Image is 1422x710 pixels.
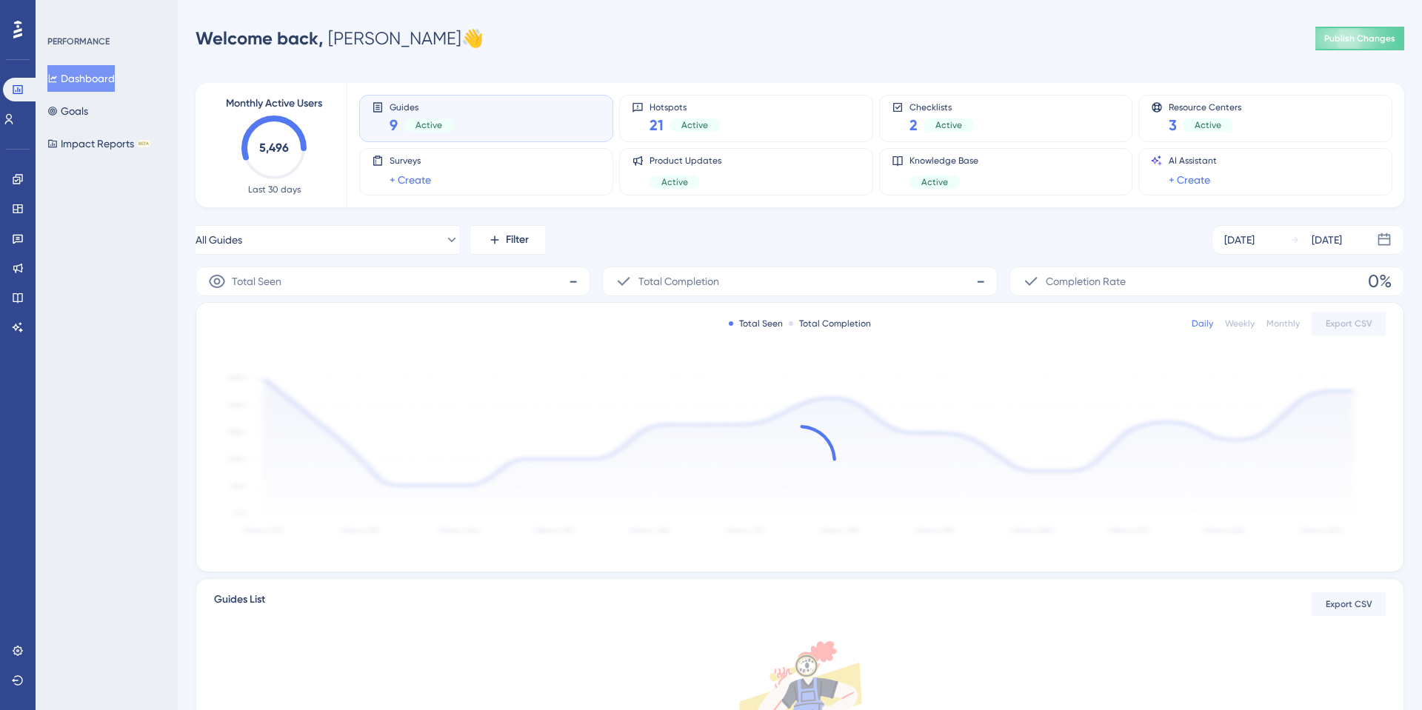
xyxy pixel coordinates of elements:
[661,176,688,188] span: Active
[1195,119,1221,131] span: Active
[650,115,664,135] span: 21
[1224,231,1255,249] div: [DATE]
[196,231,242,249] span: All Guides
[196,27,324,49] span: Welcome back,
[909,115,918,135] span: 2
[789,318,871,329] div: Total Completion
[729,318,783,329] div: Total Seen
[47,36,110,47] div: PERFORMANCE
[935,119,962,131] span: Active
[1324,33,1395,44] span: Publish Changes
[47,65,115,92] button: Dashboard
[1192,318,1213,329] div: Daily
[976,269,985,293] span: -
[47,130,150,157] button: Impact ReportsBETA
[506,231,529,249] span: Filter
[650,155,721,167] span: Product Updates
[390,101,454,112] span: Guides
[650,101,720,112] span: Hotspots
[137,140,150,147] div: BETA
[1312,312,1386,335] button: Export CSV
[47,98,88,124] button: Goals
[1315,27,1404,50] button: Publish Changes
[390,155,431,167] span: Surveys
[232,272,281,290] span: Total Seen
[390,115,398,135] span: 9
[1046,272,1126,290] span: Completion Rate
[1326,598,1372,610] span: Export CSV
[569,269,578,293] span: -
[226,95,322,113] span: Monthly Active Users
[1312,231,1342,249] div: [DATE]
[415,119,442,131] span: Active
[248,184,301,195] span: Last 30 days
[1169,101,1241,112] span: Resource Centers
[638,272,719,290] span: Total Completion
[214,591,265,617] span: Guides List
[681,119,708,131] span: Active
[921,176,948,188] span: Active
[471,225,545,255] button: Filter
[259,141,289,155] text: 5,496
[909,101,974,112] span: Checklists
[196,225,459,255] button: All Guides
[196,27,484,50] div: [PERSON_NAME] 👋
[1326,318,1372,329] span: Export CSV
[390,171,431,189] a: + Create
[1368,269,1392,293] span: 0%
[1169,171,1210,189] a: + Create
[909,155,978,167] span: Knowledge Base
[1169,155,1217,167] span: AI Assistant
[1266,318,1300,329] div: Monthly
[1169,115,1177,135] span: 3
[1312,592,1386,616] button: Export CSV
[1225,318,1255,329] div: Weekly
